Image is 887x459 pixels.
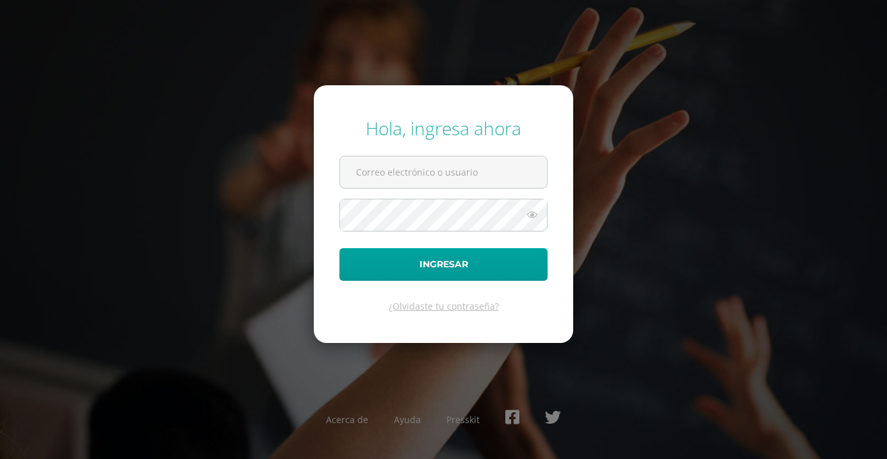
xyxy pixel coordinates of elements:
[389,300,499,312] a: ¿Olvidaste tu contraseña?
[339,116,548,140] div: Hola, ingresa ahora
[339,248,548,281] button: Ingresar
[446,413,480,426] a: Presskit
[394,413,421,426] a: Ayuda
[340,156,547,188] input: Correo electrónico o usuario
[326,413,368,426] a: Acerca de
